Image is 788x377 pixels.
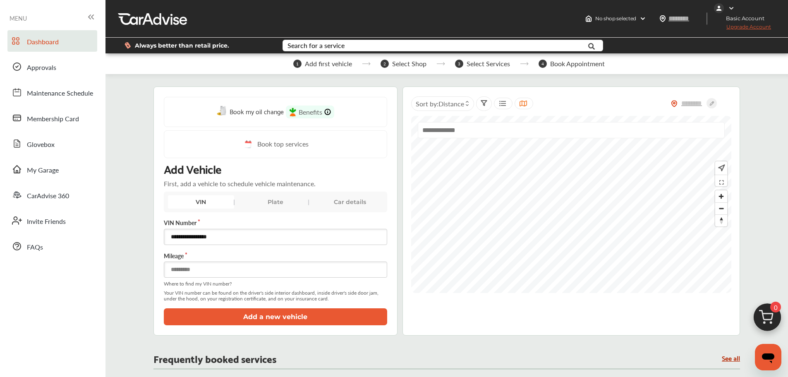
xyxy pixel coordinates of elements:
img: header-down-arrow.9dd2ce7d.svg [640,15,646,22]
span: Invite Friends [27,216,66,227]
a: Dashboard [7,30,97,52]
img: location_vector_orange.38f05af8.svg [671,100,678,107]
span: Upgrade Account [714,24,771,34]
a: Book top services [164,130,387,158]
p: Frequently booked services [153,354,276,362]
span: 0 [770,302,781,312]
img: recenter.ce011a49.svg [716,163,725,173]
span: Sort by : [416,99,464,108]
span: 4 [539,60,547,68]
span: Always better than retail price. [135,43,229,48]
iframe: Button to launch messaging window [755,344,781,370]
span: 3 [455,60,463,68]
span: Your VIN number can be found on the driver's side interior dashboard, inside driver's side door j... [164,290,387,302]
a: FAQs [7,235,97,257]
img: stepper-arrow.e24c07c6.svg [362,62,371,65]
span: Glovebox [27,139,55,150]
span: CarAdvise 360 [27,191,69,202]
button: Zoom out [715,202,727,214]
p: First, add a vehicle to schedule vehicle maintenance. [164,179,316,188]
span: Zoom out [715,203,727,214]
img: oil-change.e5047c97.svg [217,106,228,116]
button: Add a new vehicle [164,308,387,325]
span: Book my oil change [230,106,284,117]
span: Book Appointment [550,60,605,67]
button: Reset bearing to north [715,214,727,226]
span: Distance [438,99,464,108]
a: My Garage [7,158,97,180]
span: Membership Card [27,114,79,125]
div: VIN [168,195,234,209]
span: 1 [293,60,302,68]
a: Book my oil change [217,106,284,118]
img: stepper-arrow.e24c07c6.svg [436,62,445,65]
span: No shop selected [595,15,636,22]
a: Membership Card [7,107,97,129]
a: CarAdvise 360 [7,184,97,206]
img: header-divider.bc55588e.svg [707,12,707,25]
span: Approvals [27,62,56,73]
span: My Garage [27,165,59,176]
img: WGsFRI8htEPBVLJbROoPRyZpYNWhNONpIPPETTm6eUC0GeLEiAAAAAElFTkSuQmCC [728,5,735,12]
div: Car details [317,195,383,209]
span: Add first vehicle [305,60,352,67]
img: cal_icon.0803b883.svg [242,139,253,149]
span: Maintenance Schedule [27,88,93,99]
span: Reset bearing to north [715,215,727,226]
a: Approvals [7,56,97,77]
img: cart_icon.3d0951e8.svg [747,300,787,339]
a: Maintenance Schedule [7,82,97,103]
canvas: Map [411,116,732,293]
button: Zoom in [715,190,727,202]
a: Invite Friends [7,210,97,231]
label: VIN Number [164,219,387,227]
img: stepper-arrow.e24c07c6.svg [520,62,529,65]
span: Book top services [257,139,309,149]
span: FAQs [27,242,43,253]
span: MENU [10,15,27,22]
img: instacart-icon.73bd83c2.svg [289,108,297,117]
span: Benefits [299,107,322,117]
span: 2 [381,60,389,68]
span: Dashboard [27,37,59,48]
span: Select Shop [392,60,426,67]
a: See all [722,354,740,361]
div: Plate [242,195,309,209]
img: info-Icon.6181e609.svg [324,108,331,115]
span: Select Services [467,60,510,67]
div: Search for a service [287,42,345,49]
img: dollor_label_vector.a70140d1.svg [125,42,131,49]
img: location_vector.a44bc228.svg [659,15,666,22]
span: Where to find my VIN number? [164,281,387,287]
img: header-home-logo.8d720a4f.svg [585,15,592,22]
img: jVpblrzwTbfkPYzPPzSLxeg0AAAAASUVORK5CYII= [714,3,724,13]
label: Mileage [164,252,387,260]
a: Glovebox [7,133,97,154]
span: Basic Account [715,14,771,23]
p: Add Vehicle [164,161,221,175]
